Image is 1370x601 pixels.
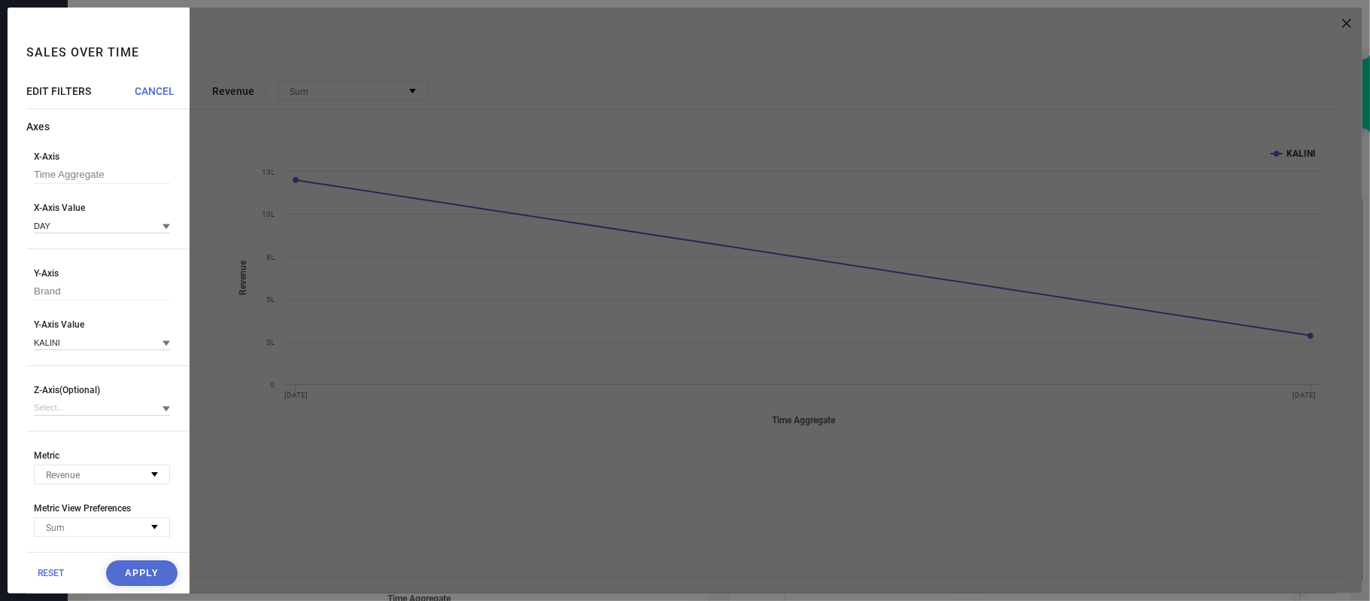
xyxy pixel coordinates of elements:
span: EDIT FILTERS [26,85,91,97]
span: Sum [46,523,65,533]
span: Y-Axis Value [34,319,170,330]
span: Metric View Preferences [34,503,170,514]
span: RESET [38,568,64,578]
span: X-Axis Value [34,203,170,213]
input: Select... [34,400,170,416]
span: Z-Axis(Optional) [34,385,170,395]
button: Apply [106,560,178,586]
div: Axes [26,121,189,133]
span: Metric [34,450,170,461]
span: CANCEL [135,85,175,97]
span: Revenue [46,470,80,480]
h1: Sales over time [26,45,139,59]
span: Y-Axis [34,268,170,279]
span: X-Axis [34,151,170,162]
